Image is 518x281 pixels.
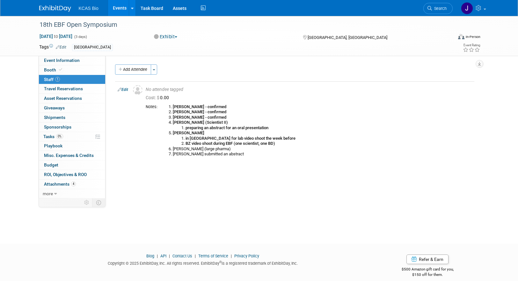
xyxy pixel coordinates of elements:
span: | [155,254,159,258]
span: 0.00 [146,95,171,100]
span: KCAS Bio [79,6,98,11]
span: 0% [56,134,63,139]
a: Privacy Policy [234,254,259,258]
a: Sponsorships [39,122,105,132]
img: ExhibitDay [39,5,71,12]
span: Event Information [44,58,80,63]
span: Sponsorships [44,124,71,129]
span: Giveaways [44,105,65,110]
span: Asset Reservations [44,96,82,101]
td: Personalize Event Tab Strip [81,198,92,207]
b: [PERSON_NAME] [173,130,204,135]
li: [PERSON_NAME] submitted an abstract [173,152,472,157]
a: Staff1 [39,75,105,84]
span: Tasks [43,134,63,139]
a: Edit [56,45,66,49]
td: Toggle Event Tabs [92,198,105,207]
td: Tags [39,44,66,51]
span: Staff [44,77,60,82]
div: $500 Amazon gift card for you, [376,263,479,277]
div: Copyright © 2025 ExhibitDay, Inc. All rights reserved. ExhibitDay is a registered trademark of Ex... [39,259,367,266]
sup: ® [219,260,222,264]
span: 1 [55,77,60,82]
a: Refer & Earn [406,255,449,264]
a: Edit [118,87,128,92]
a: Blog [146,254,154,258]
span: more [43,191,53,196]
button: Exhibit [152,33,180,40]
a: API [160,254,166,258]
a: Terms of Service [198,254,228,258]
a: ROI, Objectives & ROO [39,170,105,179]
a: Budget [39,160,105,170]
a: Search [423,3,453,14]
a: Playbook [39,141,105,151]
span: ROI, Objectives & ROO [44,172,87,177]
a: Contact Us [172,254,192,258]
a: Attachments4 [39,180,105,189]
img: Jason Hannah [461,2,473,14]
span: Playbook [44,143,62,148]
img: Unassigned-User-Icon.png [133,85,142,95]
span: | [193,254,197,258]
div: Event Rating [463,44,480,47]
b: [PERSON_NAME] - confirmed [173,104,226,109]
div: In-Person [465,34,480,39]
a: Event Information [39,56,105,65]
a: Asset Reservations [39,94,105,103]
div: 18th EBF Open Symposium [37,19,443,31]
a: more [39,189,105,198]
i: Booth reservation complete [59,68,62,71]
b: preparing an abstract for an oral presentation [186,125,268,130]
div: Notes: [146,104,157,109]
span: Budget [44,162,58,167]
span: Travel Reservations [44,86,83,91]
div: [GEOGRAPHIC_DATA] [72,44,113,51]
a: Shipments [39,113,105,122]
div: No attendee tagged [146,87,472,92]
b: [PERSON_NAME] (Scientist II) [173,120,228,125]
span: [DATE] [DATE] [39,33,73,39]
span: Booth [44,67,63,72]
span: | [229,254,233,258]
span: (3 days) [74,35,87,39]
li: [PERSON_NAME] (large pharma) [173,146,472,152]
a: Giveaways [39,103,105,113]
img: Format-Inperson.png [458,34,464,39]
span: Shipments [44,115,65,120]
b: [PERSON_NAME] - confirmed [173,115,226,120]
span: Search [432,6,447,11]
a: Misc. Expenses & Credits [39,151,105,160]
b: in [GEOGRAPHIC_DATA] for lab video shoot the week before [186,136,295,141]
span: Misc. Expenses & Credits [44,153,94,158]
span: to [53,34,59,39]
button: Add Attendee [115,64,151,75]
div: $150 off for them. [376,272,479,277]
span: [GEOGRAPHIC_DATA], [GEOGRAPHIC_DATA] [308,35,387,40]
a: Booth [39,65,105,75]
span: Attachments [44,181,76,187]
a: Tasks0% [39,132,105,141]
b: [PERSON_NAME] - confirmed [173,109,226,114]
span: | [167,254,171,258]
span: Cost: $ [146,95,160,100]
b: BZ video shoot during EBF (one scientist, one BD) [186,141,275,146]
a: Travel Reservations [39,84,105,93]
div: Event Format [415,33,481,43]
span: 4 [71,181,76,186]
